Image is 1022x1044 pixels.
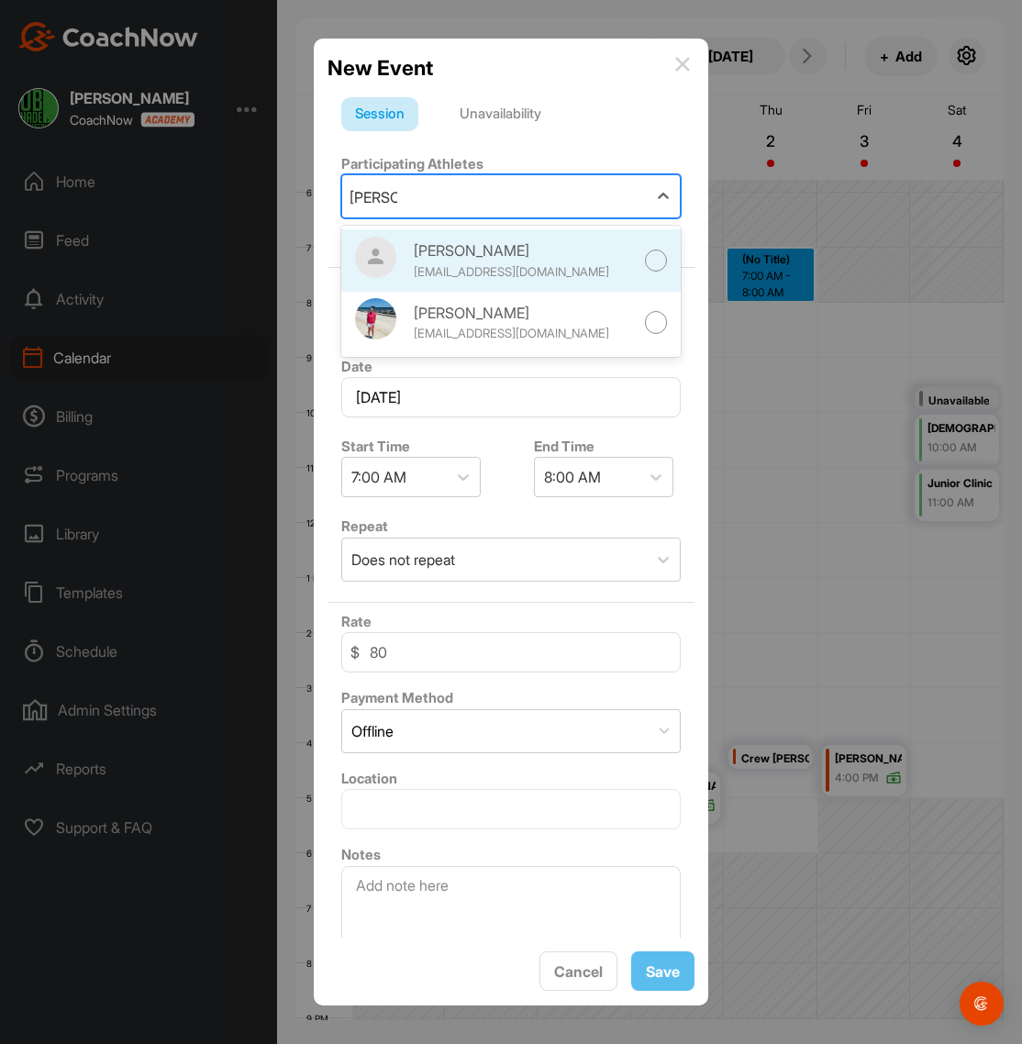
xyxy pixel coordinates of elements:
[554,962,603,981] span: Cancel
[350,641,360,663] span: $
[675,57,690,72] img: info
[414,302,634,324] div: [PERSON_NAME]
[341,846,381,863] label: Notes
[355,298,396,339] img: aa123dd90746cffbb32c628e02134053.jpg
[539,951,617,991] button: Cancel
[414,325,634,343] div: [EMAIL_ADDRESS][DOMAIN_NAME]
[534,438,594,455] label: End Time
[341,438,410,455] label: Start Time
[328,52,433,83] h2: New Event
[414,239,634,261] div: [PERSON_NAME]
[341,377,681,417] input: Select Date
[341,97,418,132] div: Session
[341,689,453,706] label: Payment Method
[414,263,634,282] div: [EMAIL_ADDRESS][DOMAIN_NAME]
[341,770,397,787] label: Location
[646,962,680,981] span: Save
[351,549,455,571] div: Does not repeat
[446,97,555,132] div: Unavailability
[341,613,372,630] label: Rate
[341,517,388,535] label: Repeat
[544,466,601,488] div: 8:00 AM
[341,155,483,172] label: Participating Athletes
[631,951,694,991] button: Save
[341,358,372,375] label: Date
[960,982,1004,1026] div: Open Intercom Messenger
[351,466,406,488] div: 7:00 AM
[341,224,681,246] div: + Invite New Athlete
[355,237,396,278] img: default-ef6cabf814de5a2bf16c804365e32c732080f9872bdf737d349900a9daf73cf9.png
[351,720,394,742] div: Offline
[341,632,681,672] input: 0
